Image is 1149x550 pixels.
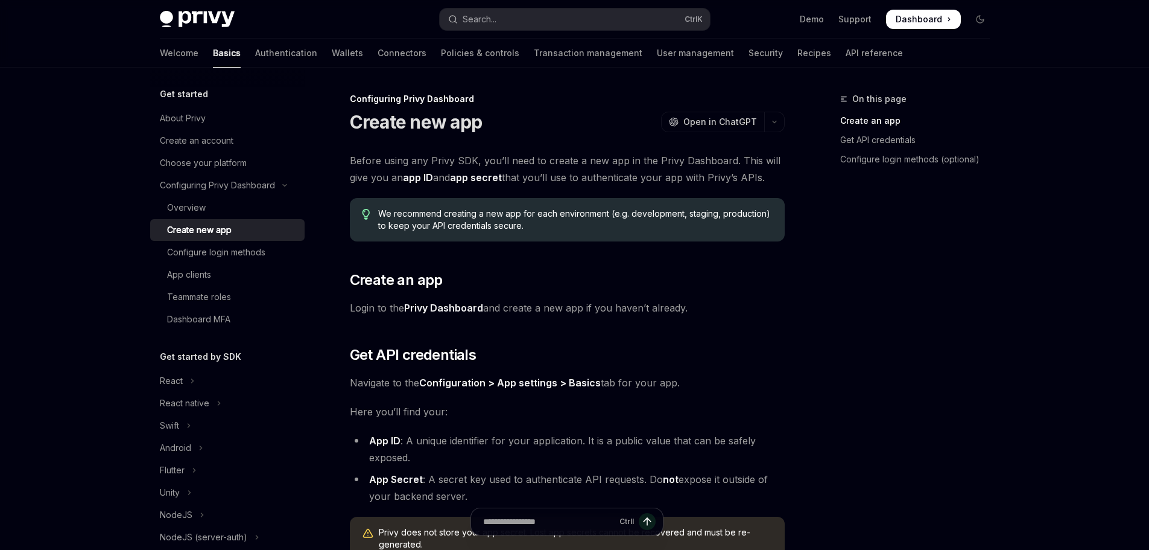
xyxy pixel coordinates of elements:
strong: app secret [450,171,502,184]
a: Wallets [332,39,363,68]
button: Toggle React native section [150,392,305,414]
a: Demo [800,13,824,25]
span: We recommend creating a new app for each environment (e.g. development, staging, production) to k... [378,208,772,232]
div: NodeJS (server-auth) [160,530,247,545]
a: Recipes [797,39,831,68]
svg: Tip [362,209,370,220]
div: NodeJS [160,508,192,522]
li: : A unique identifier for your application. It is a public value that can be safely exposed. [350,432,785,466]
a: App clients [150,264,305,286]
a: Privy Dashboard [404,302,483,315]
div: Create new app [167,223,232,237]
h1: Create new app [350,111,483,133]
button: Toggle Android section [150,437,305,459]
div: App clients [167,267,211,282]
div: Teammate roles [167,290,231,304]
div: Android [160,441,191,455]
strong: not [663,473,679,485]
div: Create an account [160,133,233,148]
span: On this page [852,92,907,106]
img: dark logo [160,11,235,28]
h5: Get started [160,87,208,101]
a: API reference [846,39,903,68]
a: Policies & controls [441,39,519,68]
div: Configuring Privy Dashboard [350,93,785,105]
a: Connectors [378,39,426,68]
a: Create an app [840,111,999,130]
span: Get API credentials [350,345,476,365]
a: Configuration > App settings > Basics [419,377,601,389]
a: Overview [150,197,305,219]
strong: App ID [369,435,400,447]
a: Create new app [150,219,305,241]
button: Open search [440,8,710,30]
strong: App Secret [369,473,423,485]
div: React [160,374,183,388]
li: : A secret key used to authenticate API requests. Do expose it outside of your backend server. [350,471,785,505]
span: Before using any Privy SDK, you’ll need to create a new app in the Privy Dashboard. This will giv... [350,152,785,186]
a: Authentication [255,39,317,68]
span: Dashboard [896,13,942,25]
button: Toggle dark mode [970,10,990,29]
strong: app ID [403,171,433,184]
a: Dashboard MFA [150,309,305,330]
button: Toggle Configuring Privy Dashboard section [150,174,305,196]
button: Toggle Flutter section [150,459,305,481]
a: Get API credentials [840,130,999,150]
button: Open in ChatGPT [661,112,764,132]
a: Welcome [160,39,198,68]
div: Configuring Privy Dashboard [160,178,275,193]
span: Here you’ll find your: [350,403,785,420]
div: React native [160,396,209,411]
a: Configure login methods [150,241,305,263]
span: Open in ChatGPT [683,116,757,128]
a: Choose your platform [150,152,305,174]
a: Support [838,13,872,25]
div: Search... [463,12,496,27]
button: Toggle Unity section [150,482,305,504]
a: About Privy [150,107,305,129]
div: Overview [167,200,206,215]
button: Send message [639,513,656,530]
div: Configure login methods [167,245,265,260]
button: Toggle NodeJS section [150,504,305,526]
div: Dashboard MFA [167,312,230,327]
div: About Privy [160,111,206,126]
button: Toggle Swift section [150,415,305,436]
a: Configure login methods (optional) [840,150,999,169]
a: Dashboard [886,10,961,29]
span: Navigate to the tab for your app. [350,374,785,391]
span: Ctrl K [685,14,703,24]
button: Toggle NodeJS (server-auth) section [150,526,305,548]
div: Unity [160,485,180,500]
span: Login to the and create a new app if you haven’t already. [350,299,785,316]
a: Create an account [150,130,305,152]
button: Toggle React section [150,370,305,392]
a: Basics [213,39,241,68]
a: Teammate roles [150,286,305,308]
div: Choose your platform [160,156,247,170]
a: Security [749,39,783,68]
span: Create an app [350,270,443,290]
a: Transaction management [534,39,642,68]
div: Flutter [160,463,185,478]
input: Ask a question... [483,508,615,535]
a: User management [657,39,734,68]
div: Swift [160,418,179,433]
h5: Get started by SDK [160,350,241,364]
